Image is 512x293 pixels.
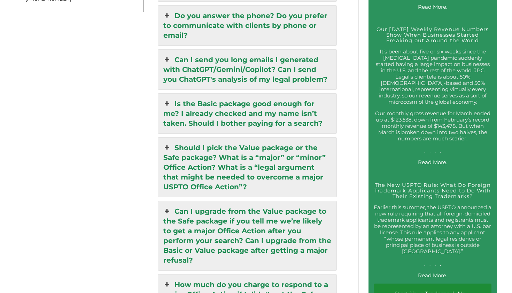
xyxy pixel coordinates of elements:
[374,182,491,199] a: The New USPTO Rule: What Do Foreign Trademark Applicants Need to Do With Their Existing Trademarks?
[158,138,337,197] a: Should I pick the Value package or the Safe package? What is a “major” or “minor” Office Action? ...
[418,272,447,279] a: Read More.
[158,6,337,45] a: Do you answer the phone? Do you prefer to communicate with clients by phone or email?
[374,204,491,267] p: Earlier this summer, the USPTO announced a new rule requiring that all foreign-domiciled trademar...
[158,94,337,133] a: Is the Basic package good enough for me? I already checked and my name isn’t taken. Should I both...
[158,201,337,270] a: Can I upgrade from the Value package to the Safe package if you tell me we’re likely to get a maj...
[377,26,489,44] a: Our [DATE] Weekly Revenue Numbers Show When Businesses Started Freaking out Around the World
[374,49,491,105] p: It’s been about five or six weeks since the [MEDICAL_DATA] pandemic suddenly started having a lar...
[418,159,447,166] a: Read More.
[418,3,447,10] a: Read More.
[374,110,491,154] p: Our monthly gross revenue for March ended up at $123,538, down from February’s record monthly rev...
[158,50,337,89] a: Can I send you long emails I generated with ChatGPT/Gemini/Copilot? Can I send you ChatGPT's anal...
